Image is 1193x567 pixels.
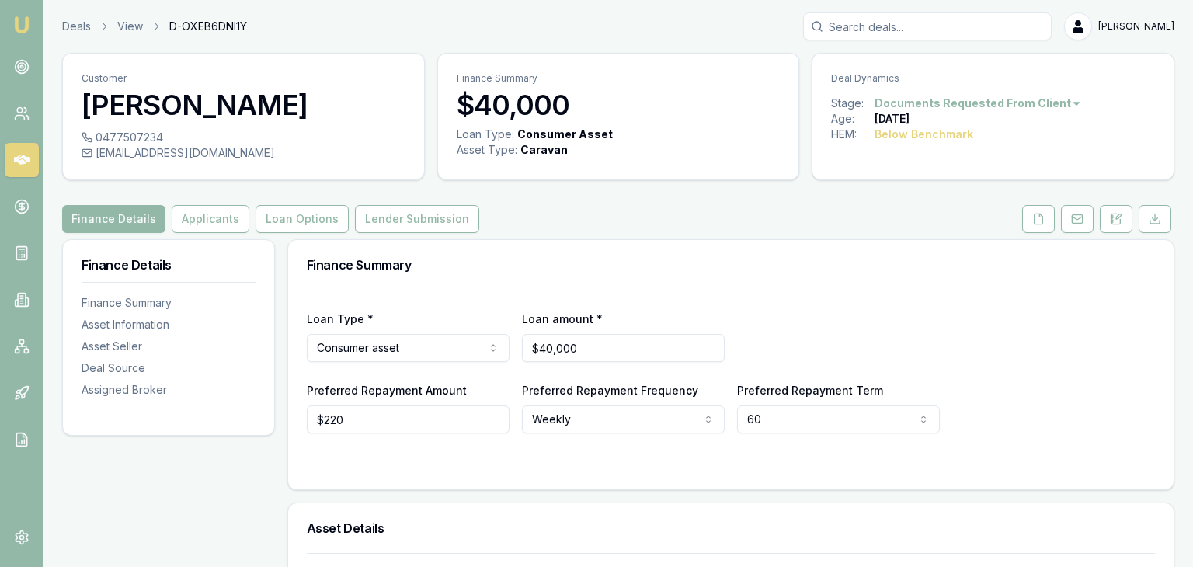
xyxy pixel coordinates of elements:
[62,205,169,233] a: Finance Details
[831,96,875,111] div: Stage:
[12,16,31,34] img: emu-icon-u.png
[169,19,247,34] span: D-OXEB6DNI1Y
[803,12,1052,40] input: Search deals
[82,382,256,398] div: Assigned Broker
[737,384,883,397] label: Preferred Repayment Term
[457,142,517,158] div: Asset Type :
[831,127,875,142] div: HEM:
[307,384,467,397] label: Preferred Repayment Amount
[307,259,1155,271] h3: Finance Summary
[82,259,256,271] h3: Finance Details
[82,339,256,354] div: Asset Seller
[82,295,256,311] div: Finance Summary
[82,89,405,120] h3: [PERSON_NAME]
[457,89,781,120] h3: $40,000
[1098,20,1174,33] span: [PERSON_NAME]
[82,130,405,145] div: 0477507234
[307,312,374,325] label: Loan Type *
[875,111,910,127] div: [DATE]
[352,205,482,233] a: Lender Submission
[355,205,479,233] button: Lender Submission
[62,19,247,34] nav: breadcrumb
[62,205,165,233] button: Finance Details
[520,142,568,158] div: Caravan
[82,360,256,376] div: Deal Source
[875,96,1082,111] button: Documents Requested From Client
[522,334,725,362] input: $
[522,384,698,397] label: Preferred Repayment Frequency
[522,312,603,325] label: Loan amount *
[517,127,613,142] div: Consumer Asset
[252,205,352,233] a: Loan Options
[62,19,91,34] a: Deals
[457,127,514,142] div: Loan Type:
[169,205,252,233] a: Applicants
[457,72,781,85] p: Finance Summary
[82,317,256,332] div: Asset Information
[256,205,349,233] button: Loan Options
[831,111,875,127] div: Age:
[307,405,510,433] input: $
[82,145,405,161] div: [EMAIL_ADDRESS][DOMAIN_NAME]
[82,72,405,85] p: Customer
[875,127,973,142] div: Below Benchmark
[307,522,1155,534] h3: Asset Details
[831,72,1155,85] p: Deal Dynamics
[172,205,249,233] button: Applicants
[117,19,143,34] a: View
